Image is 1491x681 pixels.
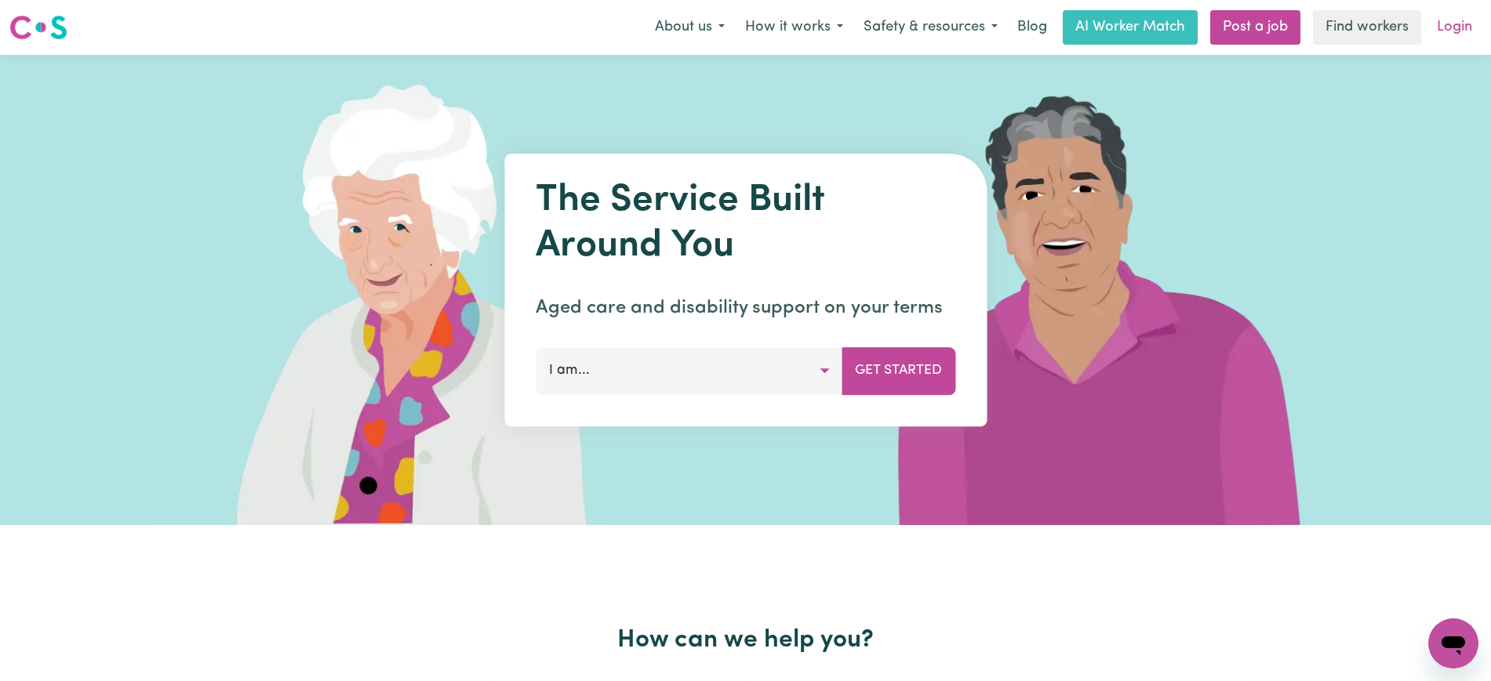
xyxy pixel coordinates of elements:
[238,625,1254,655] h2: How can we help you?
[1063,10,1198,45] a: AI Worker Match
[9,9,67,45] a: Careseekers logo
[536,179,955,269] h1: The Service Built Around You
[536,347,842,394] button: I am...
[645,11,735,44] button: About us
[842,347,955,394] button: Get Started
[536,294,955,322] p: Aged care and disability support on your terms
[1427,10,1482,45] a: Login
[1008,10,1056,45] a: Blog
[1210,10,1300,45] a: Post a job
[735,11,853,44] button: How it works
[853,11,1008,44] button: Safety & resources
[9,13,67,42] img: Careseekers logo
[1313,10,1421,45] a: Find workers
[1428,618,1478,668] iframe: Button to launch messaging window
